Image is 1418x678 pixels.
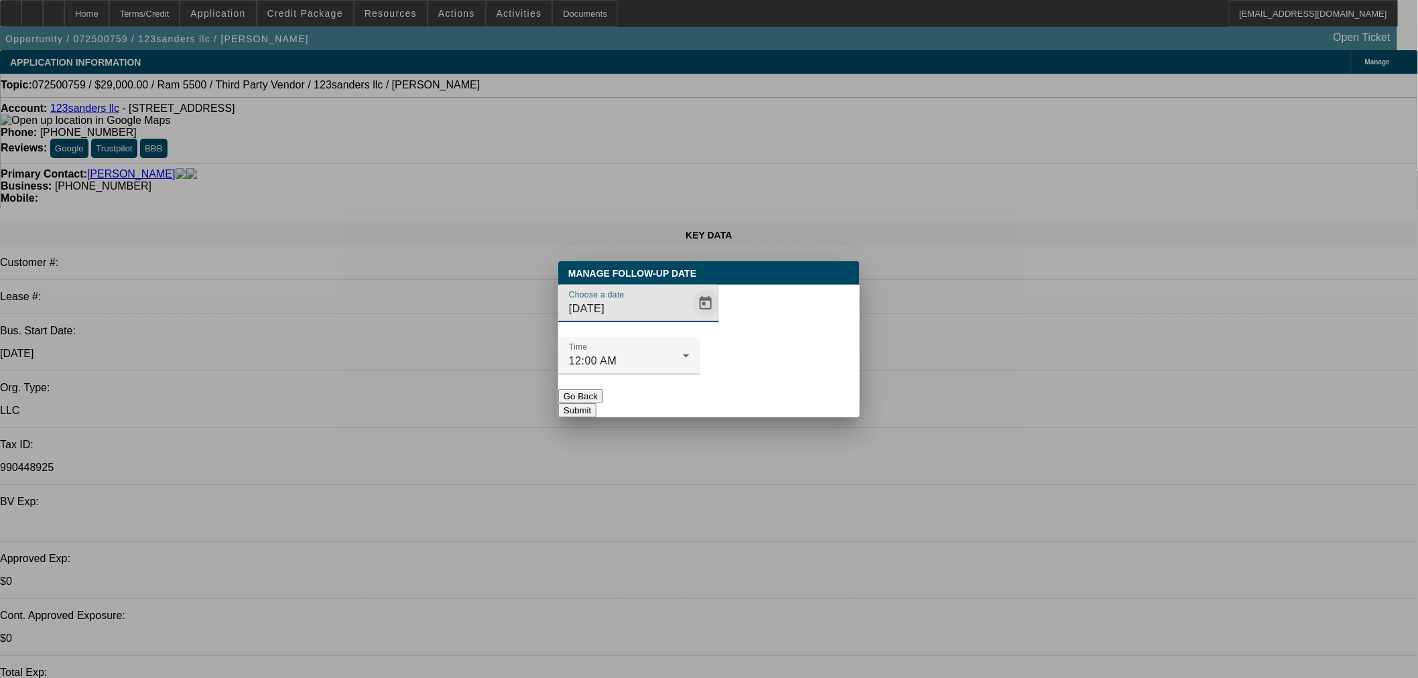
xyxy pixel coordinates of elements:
[558,389,603,403] button: Go Back
[569,355,617,366] span: 12:00 AM
[568,268,696,279] span: Manage Follow-Up Date
[558,403,596,417] button: Submit
[569,342,588,351] mat-label: Time
[692,290,719,317] button: Open calendar
[569,290,625,299] mat-label: Choose a date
